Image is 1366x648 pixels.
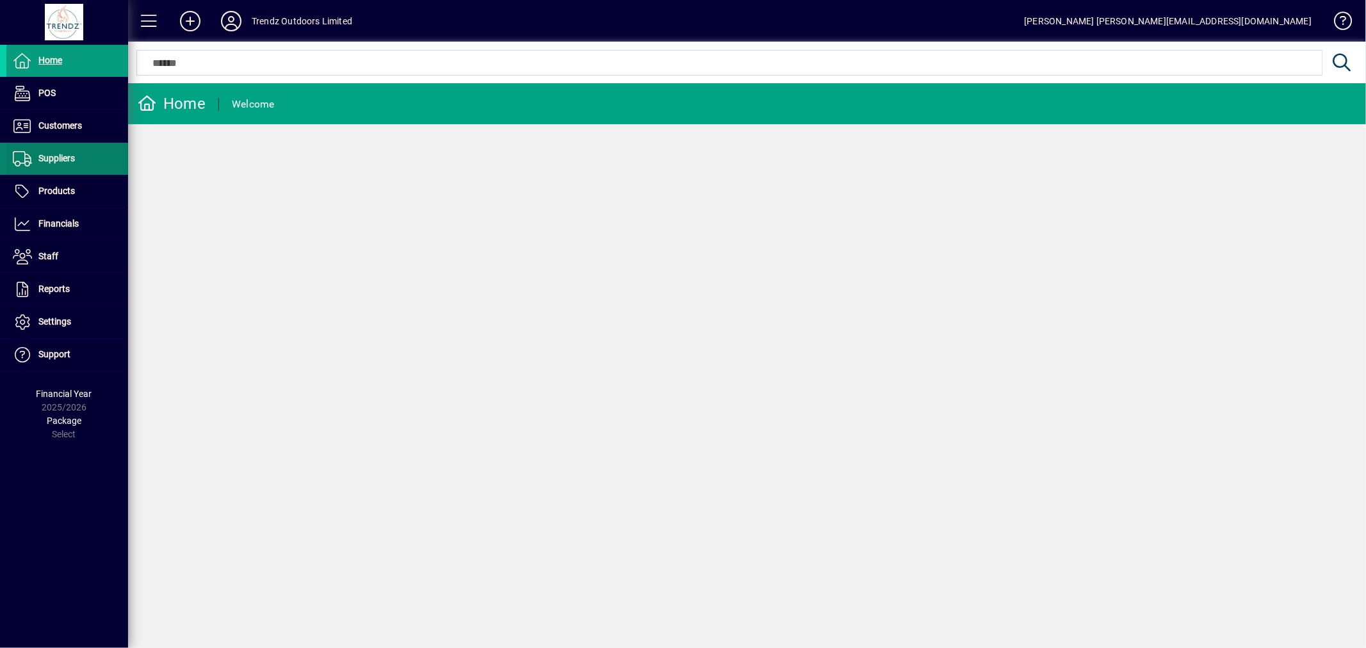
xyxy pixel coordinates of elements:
button: Add [170,10,211,33]
a: Financials [6,208,128,240]
a: Products [6,175,128,207]
span: Suppliers [38,153,75,163]
span: Reports [38,284,70,294]
span: Staff [38,251,58,261]
button: Profile [211,10,252,33]
div: Home [138,93,206,114]
a: Reports [6,273,128,305]
span: Home [38,55,62,65]
span: POS [38,88,56,98]
span: Package [47,416,81,426]
a: Knowledge Base [1324,3,1350,44]
div: Trendz Outdoors Limited [252,11,352,31]
a: Staff [6,241,128,273]
span: Financials [38,218,79,229]
a: POS [6,77,128,109]
a: Suppliers [6,143,128,175]
div: Welcome [232,94,275,115]
a: Customers [6,110,128,142]
span: Customers [38,120,82,131]
span: Products [38,186,75,196]
span: Settings [38,316,71,327]
span: Financial Year [37,389,92,399]
div: [PERSON_NAME] [PERSON_NAME][EMAIL_ADDRESS][DOMAIN_NAME] [1024,11,1312,31]
span: Support [38,349,70,359]
a: Support [6,339,128,371]
a: Settings [6,306,128,338]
